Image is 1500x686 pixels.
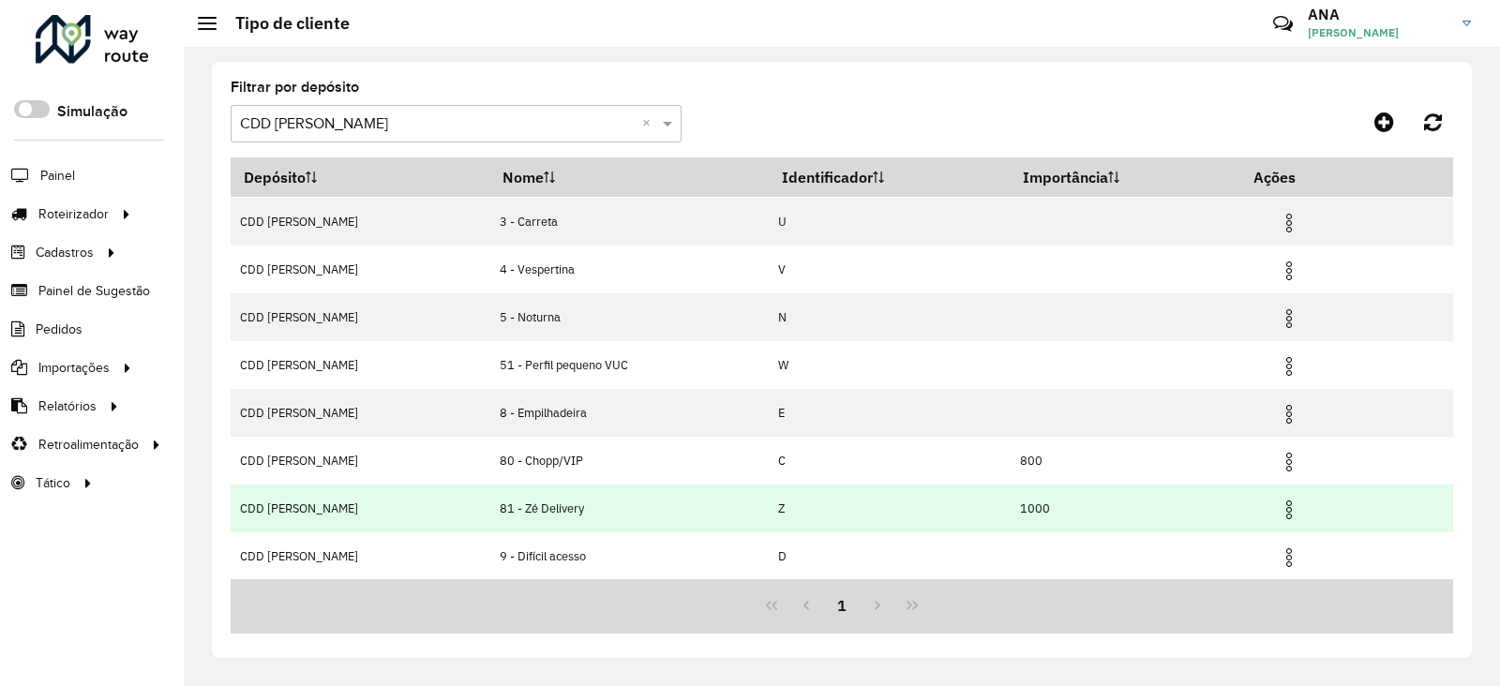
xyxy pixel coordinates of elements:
td: CDD [PERSON_NAME] [231,341,489,389]
td: 9 - Difícil acesso [489,532,769,580]
td: C [769,437,1010,485]
span: Painel de Sugestão [38,281,150,301]
label: Filtrar por depósito [231,76,359,98]
td: 800 [1010,437,1240,485]
td: CDD [PERSON_NAME] [231,293,489,341]
td: CDD [PERSON_NAME] [231,485,489,532]
span: Cadastros [36,243,94,262]
button: 1 [824,588,860,623]
td: 51 - Perfil pequeno VUC [489,341,769,389]
td: CDD [PERSON_NAME] [231,437,489,485]
span: Pedidos [36,320,82,339]
td: CDD [PERSON_NAME] [231,389,489,437]
th: Nome [489,157,769,197]
td: E [769,389,1010,437]
td: 81 - Zé Delivery [489,485,769,532]
td: CDD [PERSON_NAME] [231,198,489,246]
td: 5 - Noturna [489,293,769,341]
span: Painel [40,166,75,186]
span: Importações [38,358,110,378]
span: Clear all [642,112,658,135]
td: V [769,246,1010,293]
td: 1000 [1010,485,1240,532]
th: Ações [1240,157,1353,197]
td: U [769,198,1010,246]
td: CDD [PERSON_NAME] [231,246,489,293]
th: Identificador [769,157,1010,197]
td: 8 - Empilhadeira [489,389,769,437]
td: Z [769,485,1010,532]
td: W [769,341,1010,389]
td: N [769,293,1010,341]
span: Relatórios [38,396,97,416]
td: 80 - Chopp/VIP [489,437,769,485]
label: Simulação [57,100,127,123]
a: Contato Rápido [1263,4,1303,44]
th: Depósito [231,157,489,197]
span: Tático [36,473,70,493]
td: CDD [PERSON_NAME] [231,532,489,580]
td: 4 - Vespertina [489,246,769,293]
span: [PERSON_NAME] [1308,24,1448,41]
h2: Tipo de cliente [217,13,350,34]
td: D [769,532,1010,580]
h3: ANA [1308,6,1448,23]
span: Retroalimentação [38,435,139,455]
span: Roteirizador [38,204,109,224]
th: Importância [1010,157,1240,197]
td: 3 - Carreta [489,198,769,246]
